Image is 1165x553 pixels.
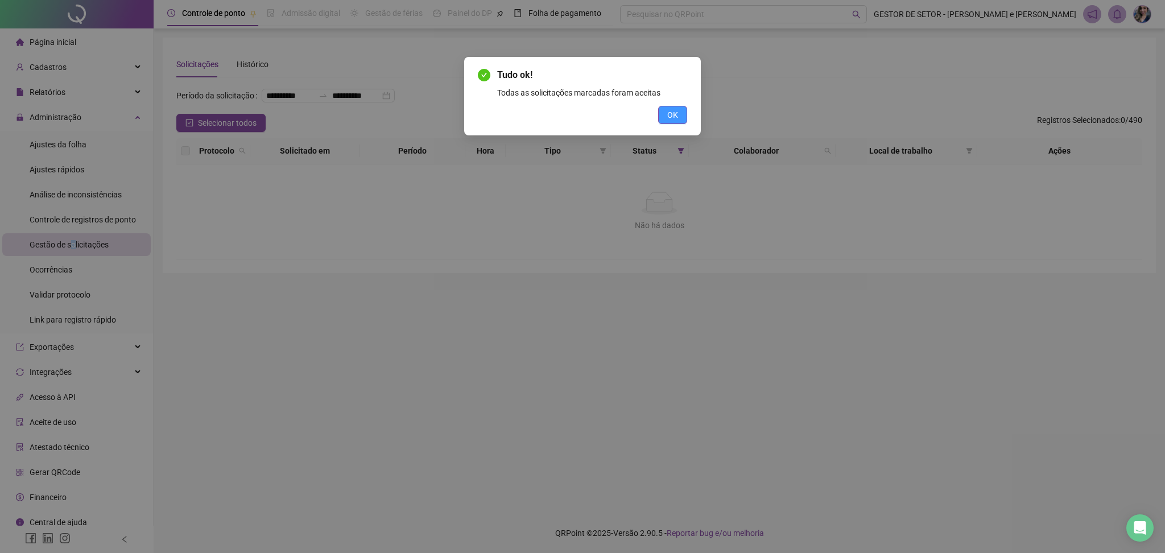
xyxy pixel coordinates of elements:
[658,106,687,124] button: OK
[497,86,687,99] div: Todas as solicitações marcadas foram aceitas
[667,109,678,121] span: OK
[1126,514,1154,542] div: Open Intercom Messenger
[478,69,490,81] span: check-circle
[497,68,687,82] span: Tudo ok!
